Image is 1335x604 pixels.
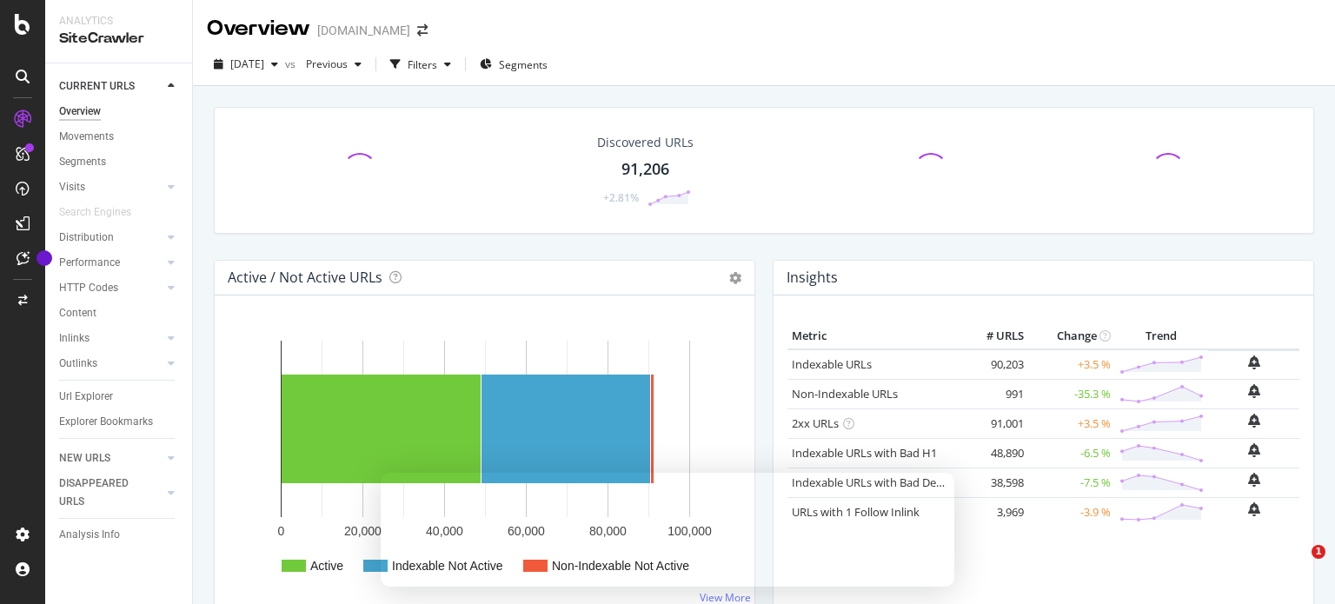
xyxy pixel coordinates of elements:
[59,229,163,247] a: Distribution
[1028,379,1115,408] td: -35.3 %
[597,134,694,151] div: Discovered URLs
[278,524,285,538] text: 0
[959,408,1028,438] td: 91,001
[959,379,1028,408] td: 991
[959,468,1028,497] td: 38,598
[59,304,96,322] div: Content
[59,475,147,511] div: DISAPPEARED URLS
[59,229,114,247] div: Distribution
[37,250,52,266] div: Tooltip anchor
[59,254,163,272] a: Performance
[959,349,1028,380] td: 90,203
[1248,355,1260,369] div: bell-plus
[285,56,299,71] span: vs
[59,279,118,297] div: HTTP Codes
[1248,473,1260,487] div: bell-plus
[59,413,180,431] a: Explorer Bookmarks
[59,355,163,373] a: Outlinks
[59,153,106,171] div: Segments
[1028,323,1115,349] th: Change
[59,304,180,322] a: Content
[792,415,839,431] a: 2xx URLs
[1276,545,1318,587] iframe: Intercom live chat
[344,524,382,538] text: 20,000
[59,254,120,272] div: Performance
[787,323,959,349] th: Metric
[417,24,428,37] div: arrow-right-arrow-left
[59,329,90,348] div: Inlinks
[59,475,163,511] a: DISAPPEARED URLS
[787,266,838,289] h4: Insights
[59,103,101,121] div: Overview
[1028,468,1115,497] td: -7.5 %
[792,445,937,461] a: Indexable URLs with Bad H1
[59,128,114,146] div: Movements
[299,56,348,71] span: Previous
[59,203,131,222] div: Search Engines
[1248,502,1260,516] div: bell-plus
[59,178,85,196] div: Visits
[59,526,180,544] a: Analysis Info
[59,388,113,406] div: Url Explorer
[959,497,1028,527] td: 3,969
[621,158,669,181] div: 91,206
[299,50,369,78] button: Previous
[1115,323,1208,349] th: Trend
[792,386,898,402] a: Non-Indexable URLs
[59,203,149,222] a: Search Engines
[59,449,163,468] a: NEW URLS
[207,14,310,43] div: Overview
[59,279,163,297] a: HTTP Codes
[1248,414,1260,428] div: bell-plus
[1028,408,1115,438] td: +3.5 %
[792,356,872,372] a: Indexable URLs
[59,526,120,544] div: Analysis Info
[59,153,180,171] a: Segments
[959,323,1028,349] th: # URLS
[1248,443,1260,457] div: bell-plus
[59,77,163,96] a: CURRENT URLS
[499,57,548,72] span: Segments
[59,449,110,468] div: NEW URLS
[59,103,180,121] a: Overview
[473,50,555,78] button: Segments
[959,438,1028,468] td: 48,890
[59,77,135,96] div: CURRENT URLS
[317,22,410,39] div: [DOMAIN_NAME]
[59,355,97,373] div: Outlinks
[1028,349,1115,380] td: +3.5 %
[1028,438,1115,468] td: -6.5 %
[59,178,163,196] a: Visits
[1028,497,1115,527] td: -3.9 %
[207,50,285,78] button: [DATE]
[729,272,741,284] i: Options
[383,50,458,78] button: Filters
[603,190,639,205] div: +2.81%
[229,323,741,594] svg: A chart.
[59,29,178,49] div: SiteCrawler
[1248,384,1260,398] div: bell-plus
[1312,545,1325,559] span: 1
[59,413,153,431] div: Explorer Bookmarks
[59,128,180,146] a: Movements
[59,14,178,29] div: Analytics
[230,56,264,71] span: 2025 Sep. 4th
[59,329,163,348] a: Inlinks
[59,388,180,406] a: Url Explorer
[228,266,382,289] h4: Active / Not Active URLs
[408,57,437,72] div: Filters
[381,473,954,587] iframe: Enquête de Botify
[310,559,343,573] text: Active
